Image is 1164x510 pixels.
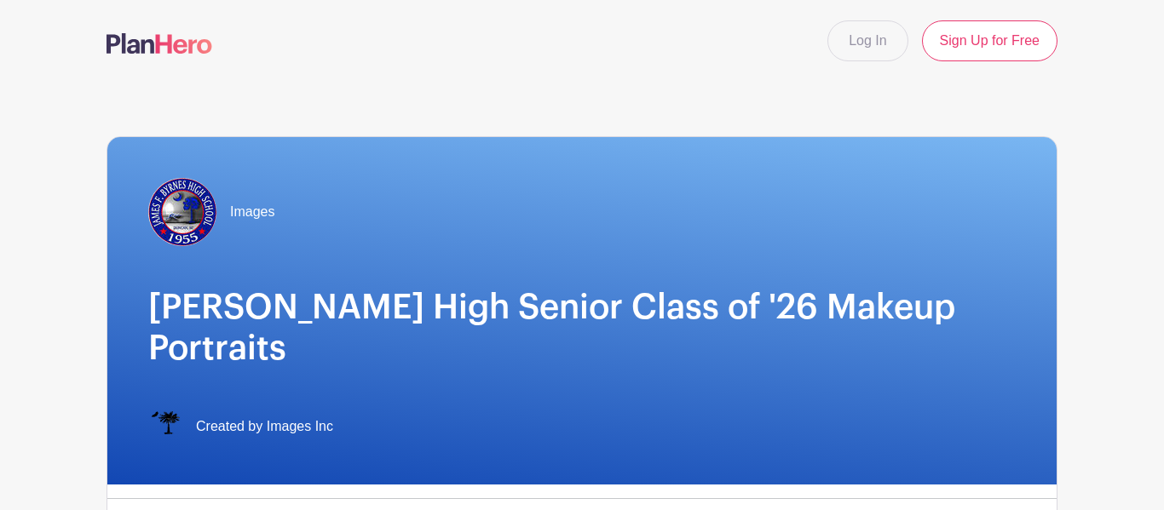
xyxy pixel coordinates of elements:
[196,416,333,437] span: Created by Images Inc
[148,178,216,246] img: Byrnes.jpg
[107,33,212,54] img: logo-507f7623f17ff9eddc593b1ce0a138ce2505c220e1c5a4e2b4648c50719b7d32.svg
[230,202,274,222] span: Images
[148,410,182,444] img: IMAGES%20logo%20transparenT%20PNG%20s.png
[148,287,1016,369] h1: [PERSON_NAME] High Senior Class of '26 Makeup Portraits
[922,20,1057,61] a: Sign Up for Free
[827,20,908,61] a: Log In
